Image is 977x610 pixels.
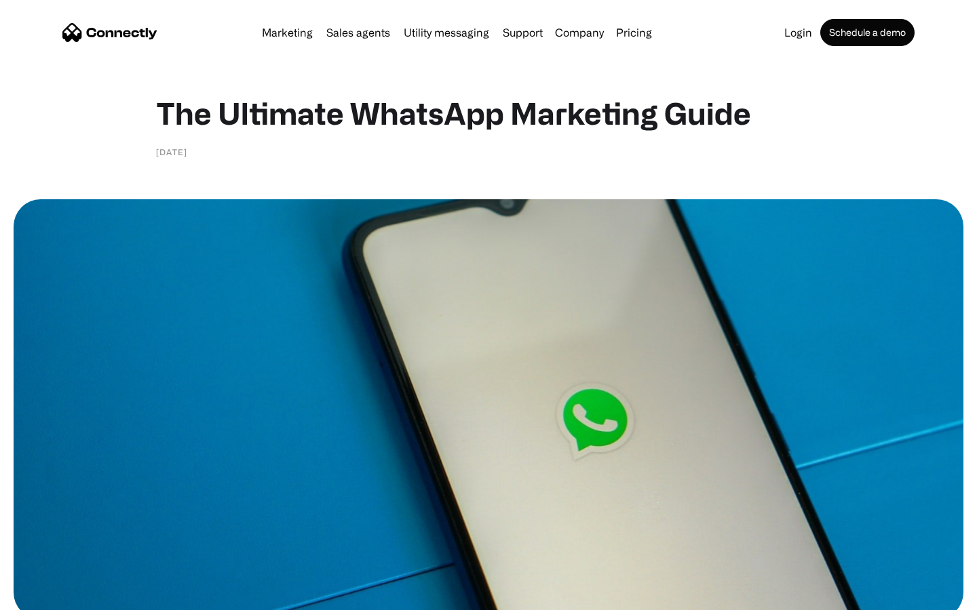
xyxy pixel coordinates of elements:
[27,586,81,605] ul: Language list
[497,27,548,38] a: Support
[551,23,608,42] div: Company
[820,19,915,46] a: Schedule a demo
[779,27,818,38] a: Login
[156,145,187,159] div: [DATE]
[62,22,157,43] a: home
[156,95,821,131] h1: The Ultimate WhatsApp Marketing Guide
[321,27,396,38] a: Sales agents
[256,27,318,38] a: Marketing
[611,27,657,38] a: Pricing
[14,586,81,605] aside: Language selected: English
[398,27,495,38] a: Utility messaging
[555,23,604,42] div: Company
